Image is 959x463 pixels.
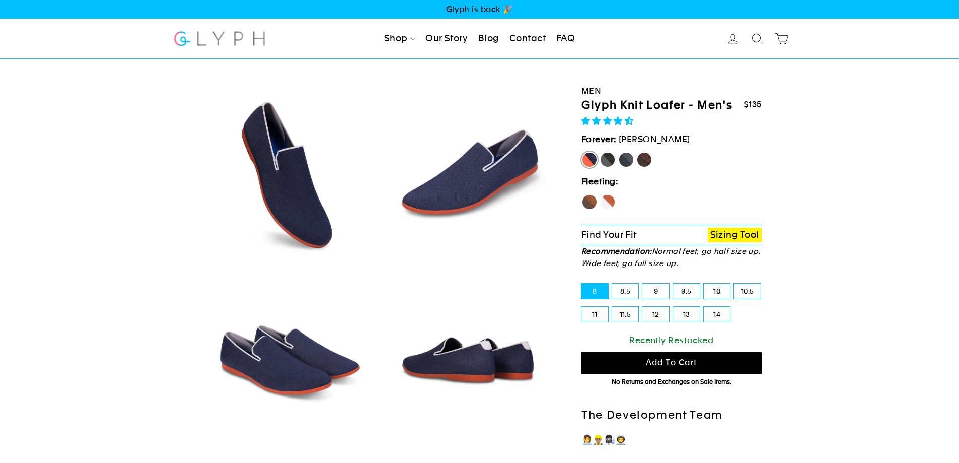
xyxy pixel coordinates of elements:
label: 9 [642,284,669,299]
span: Add to cart [646,358,697,367]
img: Marlin [202,89,374,260]
label: 11 [581,307,608,322]
img: Marlin [383,270,554,441]
a: Our Story [421,28,472,50]
div: Men [581,84,762,98]
label: 8 [581,284,608,299]
p: 👩‍💼👷🏽‍♂️👩🏿‍🔬👨‍🚀 [581,433,762,447]
button: Add to cart [581,352,762,374]
a: Blog [474,28,503,50]
img: Marlin [202,270,374,441]
h1: Glyph Knit Loafer - Men's [581,98,732,113]
span: Find Your Fit [581,229,637,240]
label: 13 [673,307,700,322]
label: 14 [704,307,730,322]
strong: Recommendation: [581,247,652,255]
label: Panther [600,152,616,168]
a: Shop [380,28,419,50]
label: Rhino [618,152,634,168]
a: Sizing Tool [708,228,762,242]
strong: Forever: [581,134,617,144]
label: 8.5 [612,284,639,299]
span: [PERSON_NAME] [619,134,690,144]
label: [PERSON_NAME] [581,152,598,168]
a: FAQ [552,28,579,50]
label: Mustang [636,152,652,168]
img: Glyph [173,25,267,52]
h2: The Development Team [581,408,762,423]
label: Hawk [581,194,598,210]
span: 4.71 stars [581,116,636,126]
p: Normal feet, go half size up. Wide feet, go full size up. [581,245,762,270]
div: Recently Restocked [581,334,762,347]
label: 10.5 [734,284,761,299]
label: 9.5 [673,284,700,299]
label: 11.5 [612,307,639,322]
label: 10 [704,284,730,299]
img: Marlin [383,89,554,260]
strong: Fleeting: [581,176,618,186]
label: 12 [642,307,669,322]
label: Fox [600,194,616,210]
ul: Primary [380,28,579,50]
span: No Returns and Exchanges on Sale Items. [612,378,731,385]
span: $135 [744,100,762,109]
a: Contact [505,28,550,50]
